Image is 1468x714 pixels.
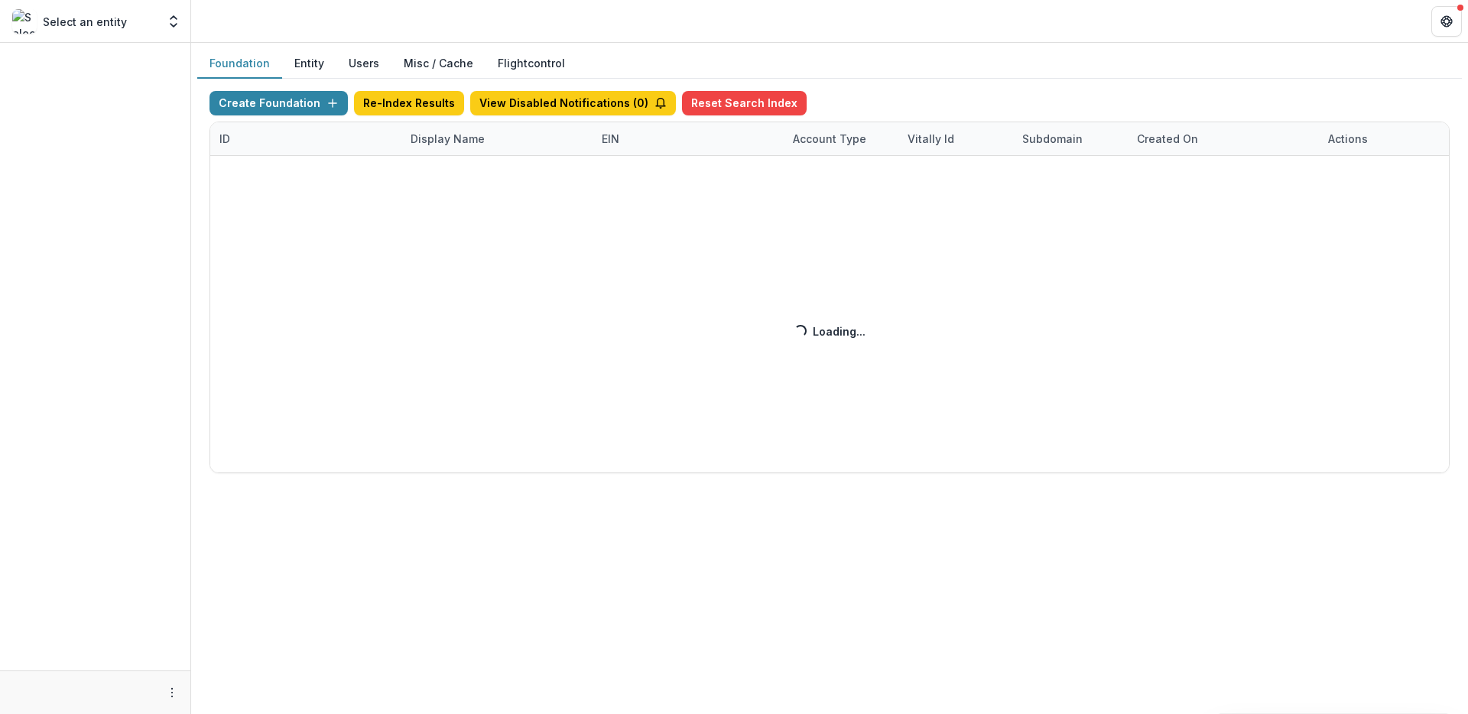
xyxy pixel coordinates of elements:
button: Get Help [1431,6,1462,37]
p: Select an entity [43,14,127,30]
button: Misc / Cache [391,49,486,79]
button: Users [336,49,391,79]
a: Flightcontrol [498,55,565,71]
img: Select an entity [12,9,37,34]
button: Foundation [197,49,282,79]
button: Open entity switcher [163,6,184,37]
button: More [163,683,181,702]
button: Entity [282,49,336,79]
